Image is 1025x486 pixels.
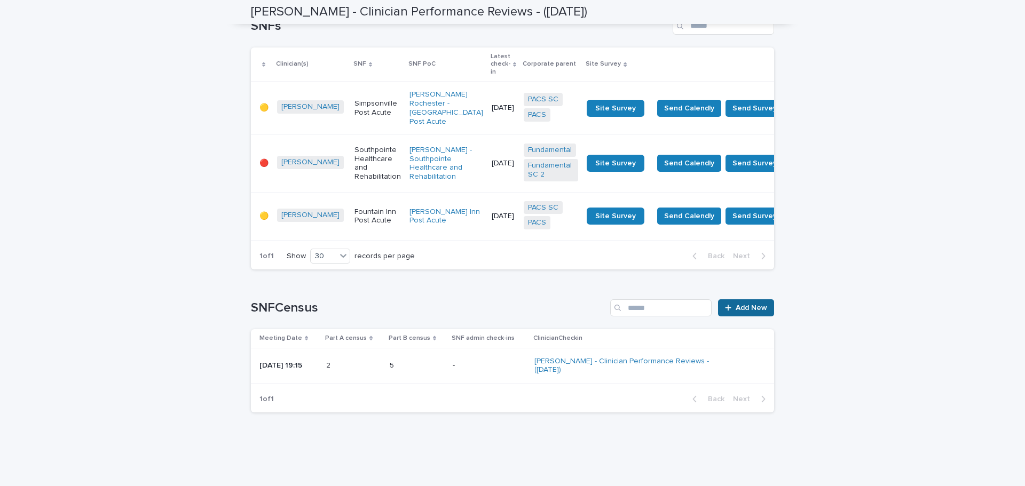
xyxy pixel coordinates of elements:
h1: SNFCensus [251,300,606,316]
p: 1 of 1 [251,386,282,412]
span: Add New [736,304,767,312]
span: Send Survey [732,158,777,169]
a: PACS [528,110,546,119]
a: PACS [528,218,546,227]
p: 1 of 1 [251,243,282,269]
p: SNF PoC [408,58,436,70]
h2: [PERSON_NAME] - Clinician Performance Reviews - ([DATE]) [251,4,587,20]
span: Send Survey [732,103,777,114]
p: Corporate parent [523,58,576,70]
a: Add New [718,299,774,316]
p: 5 [390,359,396,370]
a: Site Survey [587,208,644,225]
a: [PERSON_NAME] - Southpointe Healthcare and Rehabilitation [409,146,483,181]
tr: 🟡[PERSON_NAME] Simpsonville Post Acute[PERSON_NAME] Rochester - [GEOGRAPHIC_DATA] Post Acute [DAT... [251,82,801,135]
tr: 🔴[PERSON_NAME] Southpointe Healthcare and Rehabilitation[PERSON_NAME] - Southpointe Healthcare an... [251,135,801,192]
p: Latest check-in [491,51,510,78]
span: Send Calendly [664,211,714,221]
span: Send Survey [732,211,777,221]
button: Next [729,251,774,261]
p: 🟡 [259,103,269,113]
input: Search [610,299,712,316]
p: [DATE] [492,212,515,221]
p: Southpointe Healthcare and Rehabilitation [354,146,401,181]
span: Site Survey [595,160,636,167]
p: Meeting Date [259,332,302,344]
a: [PERSON_NAME] - Clinician Performance Reviews - ([DATE]) [534,357,721,375]
span: Site Survey [595,105,636,112]
p: ClinicianCheckin [533,332,582,344]
button: Back [684,251,729,261]
button: Send Calendly [657,100,721,117]
span: Site Survey [595,212,636,220]
button: Send Survey [726,100,784,117]
button: Back [684,394,729,404]
button: Next [729,394,774,404]
a: Fundamental SC 2 [528,161,574,179]
button: Send Survey [726,155,784,172]
p: Part A census [325,332,367,344]
p: 2 [326,359,333,370]
p: [DATE] 19:15 [259,361,318,370]
p: 🔴 [259,159,269,168]
span: Back [701,252,724,260]
a: PACS SC [528,203,558,212]
a: [PERSON_NAME] Inn Post Acute [409,208,483,226]
p: Clinician(s) [276,58,309,70]
p: SNF [353,58,366,70]
a: Site Survey [587,155,644,172]
p: SNF admin check-ins [452,332,515,344]
span: Next [733,395,756,403]
a: [PERSON_NAME] [281,102,340,111]
a: Fundamental [528,146,572,155]
a: Site Survey [587,100,644,117]
tr: [DATE] 19:1522 55 -[PERSON_NAME] - Clinician Performance Reviews - ([DATE]) [251,348,774,384]
button: Send Calendly [657,155,721,172]
p: Simpsonville Post Acute [354,99,401,117]
a: PACS SC [528,95,558,104]
p: [DATE] [492,159,515,168]
a: [PERSON_NAME] Rochester - [GEOGRAPHIC_DATA] Post Acute [409,90,483,126]
span: Send Calendly [664,103,714,114]
p: Site Survey [586,58,621,70]
p: records per page [354,252,415,261]
p: Show [287,252,306,261]
p: - [453,361,525,370]
button: Send Calendly [657,208,721,225]
p: Part B census [389,332,430,344]
a: [PERSON_NAME] [281,211,340,220]
p: 🟡 [259,212,269,221]
div: 30 [311,251,336,262]
p: Fountain Inn Post Acute [354,208,401,226]
span: Next [733,252,756,260]
input: Search [673,18,774,35]
span: Send Calendly [664,158,714,169]
tr: 🟡[PERSON_NAME] Fountain Inn Post Acute[PERSON_NAME] Inn Post Acute [DATE]PACS SC PACS Site Survey... [251,192,801,241]
span: Back [701,395,724,403]
p: [DATE] [492,103,515,113]
h1: SNFs [251,19,668,34]
button: Send Survey [726,208,784,225]
a: [PERSON_NAME] [281,158,340,167]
